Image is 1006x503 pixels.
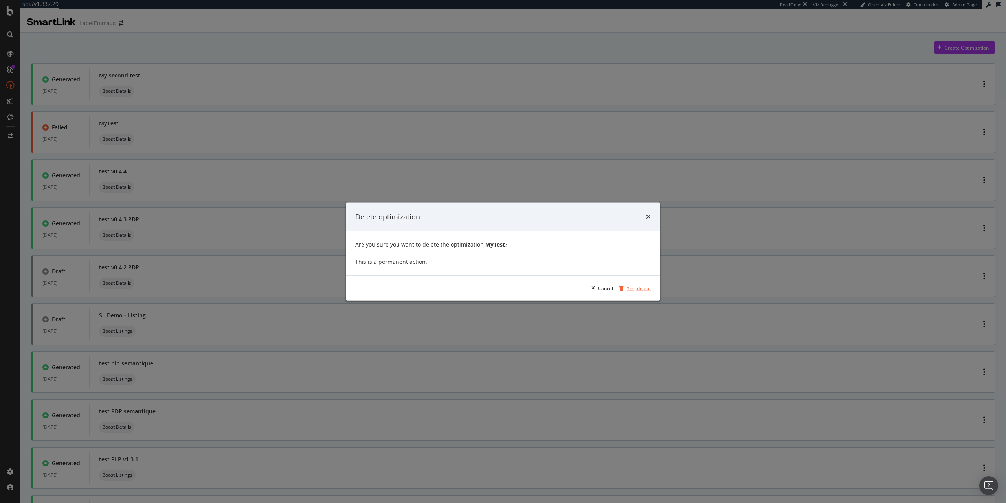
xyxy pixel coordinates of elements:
[616,282,651,295] button: Yes, delete
[588,282,613,295] button: Cancel
[355,212,420,222] div: Delete optimization
[485,241,505,248] strong: MyTest
[646,212,651,222] div: times
[355,241,651,249] div: Are you sure you want to delete the optimization ?
[627,285,651,291] div: Yes, delete
[355,258,651,266] div: This is a permanent action.
[598,285,613,291] div: Cancel
[346,202,660,301] div: modal
[979,476,998,495] div: Open Intercom Messenger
